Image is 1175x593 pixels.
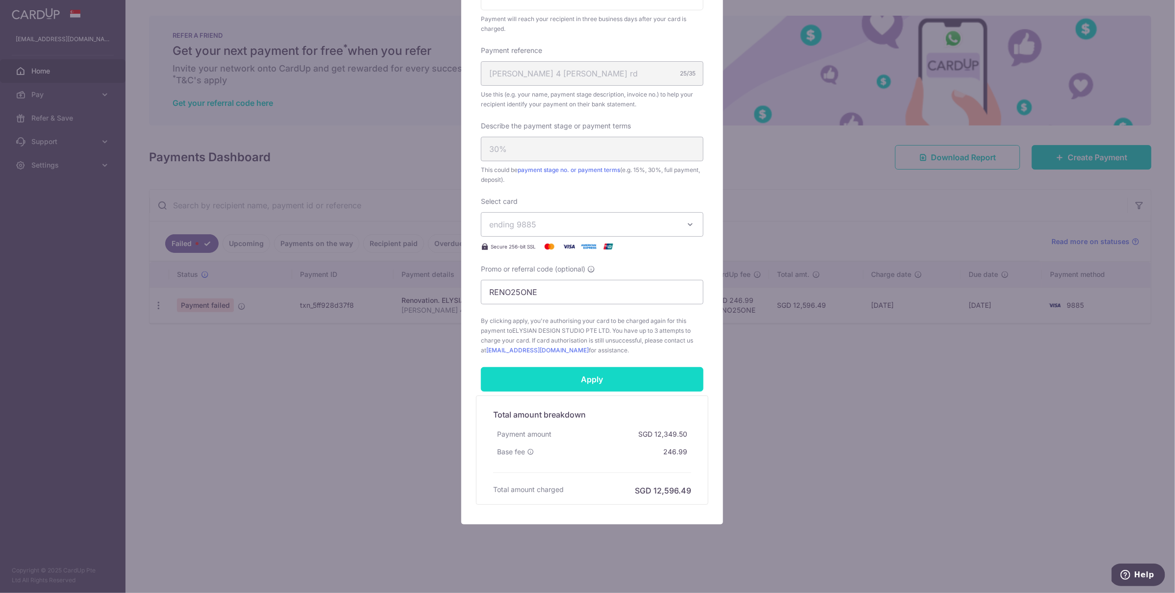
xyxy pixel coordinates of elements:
[481,46,542,55] label: Payment reference
[481,212,703,237] button: ending 9885
[481,14,703,34] div: Payment will reach your recipient in three business days after your card is charged.
[659,443,691,461] div: 246.99
[497,447,525,457] span: Base fee
[489,220,536,229] span: ending 9885
[481,316,703,355] span: By clicking apply, you're authorising your card to be charged again for this payment to . You hav...
[481,197,518,206] label: Select card
[540,241,559,252] img: Mastercard
[481,90,703,109] span: Use this (e.g. your name, payment stage description, invoice no.) to help your recipient identify...
[481,367,703,392] input: Apply
[481,121,631,131] label: Describe the payment stage or payment terms
[486,346,589,354] a: [EMAIL_ADDRESS][DOMAIN_NAME]
[493,485,564,494] h6: Total amount charged
[579,241,599,252] img: American Express
[1112,564,1165,588] iframe: Opens a widget where you can find more information
[680,69,696,78] div: 25/35
[559,241,579,252] img: Visa
[635,485,691,496] h6: SGD 12,596.49
[493,409,691,420] h5: Total amount breakdown
[512,327,609,334] span: ELYSIAN DESIGN STUDIO PTE LTD
[493,425,555,443] div: Payment amount
[491,243,536,250] span: Secure 256-bit SSL
[599,241,618,252] img: UnionPay
[481,264,585,274] span: Promo or referral code (optional)
[518,166,620,173] a: payment stage no. or payment terms
[481,165,703,185] span: This could be (e.g. 15%, 30%, full payment, deposit).
[634,425,691,443] div: SGD 12,349.50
